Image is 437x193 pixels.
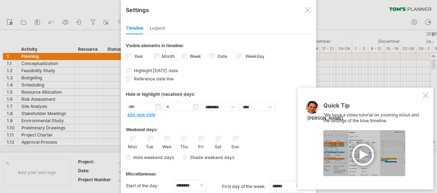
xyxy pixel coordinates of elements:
div: Hide or highlight (vacation) days: [126,91,311,97]
div: Visible elements in timeline: [126,43,311,50]
label: Sun [231,143,240,149]
div: Settings [126,3,311,16]
label: Sat [214,143,222,149]
a: add new date [127,112,155,117]
label: Thu [179,143,188,149]
label: Week [188,54,201,59]
span: Shade weekend days [187,155,234,160]
div: [PERSON_NAME] [307,115,343,122]
label: Year [133,54,143,59]
label: Wed [162,143,171,149]
label: Tue [145,143,154,149]
div: Miscellaneous: [126,164,311,178]
label: Mon [128,143,137,149]
div: 'We have a video tutorial on zooming in/out and the settings of the blue timeline. [323,103,421,176]
span: Hide weekend days [131,155,174,160]
div: Timeline [126,23,143,34]
div: Quick Tip [323,103,421,112]
label: Weekday [244,54,264,59]
label: first day of the week: [222,181,269,192]
div: Legend [150,23,165,34]
div: Weekend days: [126,120,311,134]
span: Reference date line [133,76,174,81]
span: Highlight [DATE] date [133,68,178,73]
label: Start of the day: [126,180,173,192]
label: Fri [196,143,205,149]
label: Date [216,54,227,59]
label: Month [160,54,175,59]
